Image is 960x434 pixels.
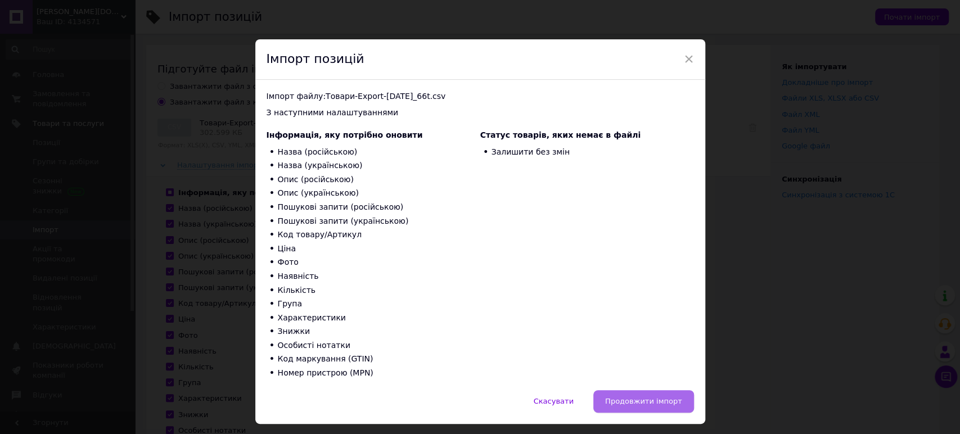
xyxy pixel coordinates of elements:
li: Опис (російською) [267,173,480,187]
li: Фото [267,256,480,270]
li: Особисті нотатки [267,338,480,352]
li: Знижки [267,325,480,339]
span: Статус товарів, яких немає в файлі [480,130,641,139]
li: Опис (українською) [267,187,480,201]
span: Продовжити імпорт [605,397,682,405]
button: Скасувати [522,390,585,413]
li: Наявність [267,269,480,283]
li: Номер пристрою (MPN) [267,367,480,381]
li: Назва (українською) [267,159,480,173]
li: Характеристики [267,311,480,325]
span: Скасувати [534,397,574,405]
li: Код товару/Артикул [267,228,480,242]
li: Пошукові запити (російською) [267,200,480,214]
li: Залишити без змін [480,145,694,159]
div: Імпорт файлу: Товари-Export-[DATE]_66t.csv [267,91,694,102]
li: Код маркування (GTIN) [267,352,480,367]
li: Ціна [267,242,480,256]
li: Група [267,297,480,311]
span: × [684,49,694,69]
span: Інформація, яку потрібно оновити [267,130,423,139]
li: Пошукові запити (українською) [267,214,480,228]
button: Продовжити імпорт [593,390,694,413]
li: Назва (російською) [267,145,480,159]
div: З наступними налаштуваннями [267,107,694,119]
li: Кількість [267,283,480,297]
div: Імпорт позицій [255,39,705,80]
